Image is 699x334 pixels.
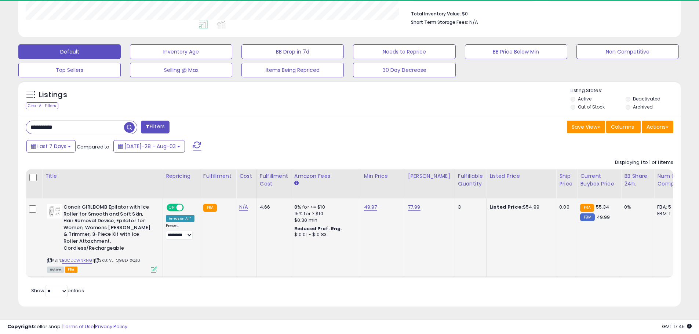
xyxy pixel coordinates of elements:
[18,44,121,59] button: Default
[489,172,553,180] div: Listed Price
[578,96,591,102] label: Active
[657,204,681,210] div: FBA: 5
[580,204,594,212] small: FBA
[294,232,355,238] div: $10.01 - $10.83
[241,63,344,77] button: Items Being Repriced
[633,104,653,110] label: Archived
[95,323,127,330] a: Privacy Policy
[294,217,355,224] div: $0.30 min
[166,172,197,180] div: Repricing
[364,172,402,180] div: Min Price
[167,205,176,211] span: ON
[458,172,483,188] div: Fulfillable Quantity
[624,172,651,188] div: BB Share 24h.
[294,210,355,217] div: 15% for > $10
[657,172,684,188] div: Num of Comp.
[567,121,605,133] button: Save View
[260,172,288,188] div: Fulfillment Cost
[239,203,248,211] a: N/A
[580,213,594,221] small: FBM
[124,143,176,150] span: [DATE]-28 - Aug-03
[465,44,567,59] button: BB Price Below Min
[260,204,285,210] div: 4.66
[571,87,681,94] p: Listing States:
[624,204,648,210] div: 0%
[183,205,194,211] span: OFF
[364,203,377,211] a: 49.97
[62,257,92,264] a: B0CDDWNRNG
[7,323,34,330] strong: Copyright
[18,63,121,77] button: Top Sellers
[411,9,668,18] li: $0
[239,172,254,180] div: Cost
[633,96,660,102] label: Deactivated
[559,204,571,210] div: 0.00
[203,172,233,180] div: Fulfillment
[411,19,468,25] b: Short Term Storage Fees:
[113,140,185,153] button: [DATE]-28 - Aug-03
[489,203,523,210] b: Listed Price:
[606,121,641,133] button: Columns
[458,204,481,210] div: 3
[597,214,610,221] span: 49.99
[408,172,452,180] div: [PERSON_NAME]
[39,90,67,100] h5: Listings
[578,104,605,110] label: Out of Stock
[65,267,77,273] span: FBA
[47,204,62,219] img: 31ql0TGfHcL._SL40_.jpg
[662,323,692,330] span: 2025-08-11 17:45 GMT
[559,172,574,188] div: Ship Price
[241,44,344,59] button: BB Drop in 7d
[294,180,299,187] small: Amazon Fees.
[47,267,64,273] span: All listings currently available for purchase on Amazon
[294,225,342,232] b: Reduced Prof. Rng.
[166,215,194,222] div: Amazon AI *
[47,204,157,272] div: ASIN:
[294,204,355,210] div: 8% for <= $10
[93,257,140,263] span: | SKU: VL-Q98D-XQJ0
[77,143,110,150] span: Compared to:
[26,140,76,153] button: Last 7 Days
[657,210,681,217] div: FBM: 1
[63,204,153,253] b: Conair GIRLBOMB Epilator with Ice Roller for Smooth and Soft Skin, Hair Removal Device, Epilator ...
[166,223,194,240] div: Preset:
[130,44,232,59] button: Inventory Age
[7,323,127,330] div: seller snap | |
[45,172,160,180] div: Title
[469,19,478,26] span: N/A
[353,44,455,59] button: Needs to Reprice
[411,11,461,17] b: Total Inventory Value:
[37,143,66,150] span: Last 7 Days
[611,123,634,131] span: Columns
[26,102,58,109] div: Clear All Filters
[203,204,217,212] small: FBA
[576,44,679,59] button: Non Competitive
[408,203,421,211] a: 77.99
[31,287,84,294] span: Show: entries
[130,63,232,77] button: Selling @ Max
[489,204,550,210] div: $54.99
[141,121,170,133] button: Filters
[615,159,673,166] div: Displaying 1 to 1 of 1 items
[294,172,358,180] div: Amazon Fees
[353,63,455,77] button: 30 Day Decrease
[642,121,673,133] button: Actions
[580,172,618,188] div: Current Buybox Price
[596,203,609,210] span: 55.34
[63,323,94,330] a: Terms of Use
